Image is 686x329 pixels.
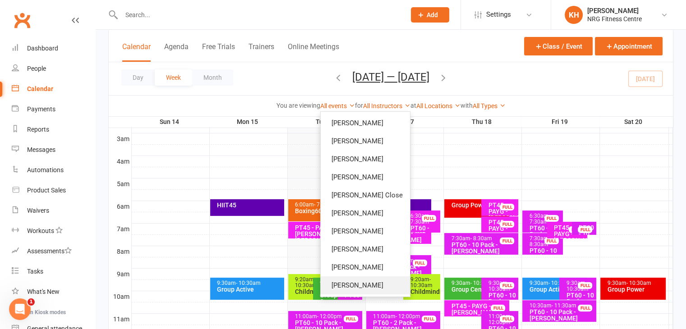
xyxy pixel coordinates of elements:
[500,238,514,244] div: FULL
[470,280,495,286] span: - 10:30am
[529,247,561,266] div: PT60 - 10 Pack - [PERSON_NAME]
[529,213,549,225] span: - 7:30am
[422,315,436,322] div: FULL
[566,280,594,292] div: 9:30am
[216,280,282,286] div: 9:30am
[352,71,429,83] button: [DATE] — [DATE]
[410,102,416,109] strong: at
[249,42,274,62] button: Trainers
[607,280,664,286] div: 9:30am
[355,102,363,109] strong: for
[500,221,514,228] div: FULL
[109,201,131,212] th: 6am
[321,258,410,276] a: [PERSON_NAME]
[529,236,561,247] div: 7:30am
[529,213,561,225] div: 6:30am
[491,305,505,311] div: FULL
[202,42,235,62] button: Free Trials
[109,268,131,279] th: 9am
[373,314,438,320] div: 11:00am
[529,280,585,286] div: 9:30am
[321,150,410,168] a: [PERSON_NAME]
[295,202,351,208] div: 6:00am
[27,85,53,92] div: Calendar
[578,226,592,233] div: FULL
[12,282,95,302] a: What's New
[27,227,54,234] div: Workouts
[236,280,261,286] span: - 10:30am
[410,277,438,288] div: 9:20am
[344,315,358,322] div: FULL
[410,213,438,225] div: 6:30am
[321,240,410,258] a: [PERSON_NAME]
[451,286,507,292] div: Group Centergy
[548,280,573,286] span: - 10:30am
[321,186,410,204] a: [PERSON_NAME] Close
[566,292,594,311] div: PT60 - 10 Pack - [PERSON_NAME]
[319,292,351,305] div: Group Centergy
[109,313,131,324] th: 11am
[443,116,521,128] th: Thu 18
[321,114,410,132] a: [PERSON_NAME]
[121,69,155,86] button: Day
[321,204,410,222] a: [PERSON_NAME]
[317,313,342,320] span: - 12:00pm
[395,313,420,320] span: - 12:00pm
[488,280,510,292] span: - 10:30am
[295,314,360,320] div: 11:00am
[155,69,192,86] button: Week
[12,140,95,160] a: Messages
[109,133,131,144] th: 3am
[460,102,473,109] strong: with
[319,280,351,292] div: 9:30am
[295,288,327,295] div: Childminding
[288,42,339,62] button: Online Meetings
[109,291,131,302] th: 10am
[488,219,516,251] div: PT45 - PAYG - 2:1 - [PERSON_NAME], [PERSON_NAME]...
[216,202,282,208] div: HIIT45
[500,315,514,322] div: FULL
[12,59,95,79] a: People
[276,102,320,109] strong: You are viewing
[27,247,72,255] div: Assessments
[27,146,55,153] div: Messages
[416,102,460,110] a: All Locations
[427,11,438,18] span: Add
[544,238,559,244] div: FULL
[9,298,31,320] iframe: Intercom live chat
[12,201,95,221] a: Waivers
[363,102,410,110] a: All Instructors
[12,38,95,59] a: Dashboard
[488,292,516,311] div: PT60 - 10 Pack - [PERSON_NAME]
[470,235,492,242] span: - 8:30am
[109,155,131,167] th: 4am
[529,303,594,309] div: 10:30am
[320,102,355,110] a: All events
[529,286,585,292] div: Group Active
[164,42,189,62] button: Agenda
[473,102,506,110] a: All Types
[192,69,233,86] button: Month
[122,42,151,62] button: Calendar
[216,286,282,292] div: Group Active
[27,207,49,214] div: Waivers
[451,280,507,286] div: 9:30am
[626,280,651,286] span: - 10:30am
[321,132,410,150] a: [PERSON_NAME]
[131,116,209,128] th: Sun 14
[410,225,438,244] div: PT60 - PAYG - [PERSON_NAME]
[569,226,583,233] div: FULL
[12,160,95,180] a: Automations
[12,79,95,99] a: Calendar
[529,225,561,244] div: PT60 - 10 Pack - [PERSON_NAME]
[109,223,131,234] th: 7am
[587,15,642,23] div: NRG Fitness Centre
[12,119,95,140] a: Reports
[451,242,516,254] div: PT60 - 10 Pack - [PERSON_NAME]
[566,280,588,292] span: - 10:30am
[488,314,516,325] div: 11:00am
[119,9,399,21] input: Search...
[295,276,317,288] span: - 10:30am
[578,305,592,311] div: FULL
[27,187,66,194] div: Product Sales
